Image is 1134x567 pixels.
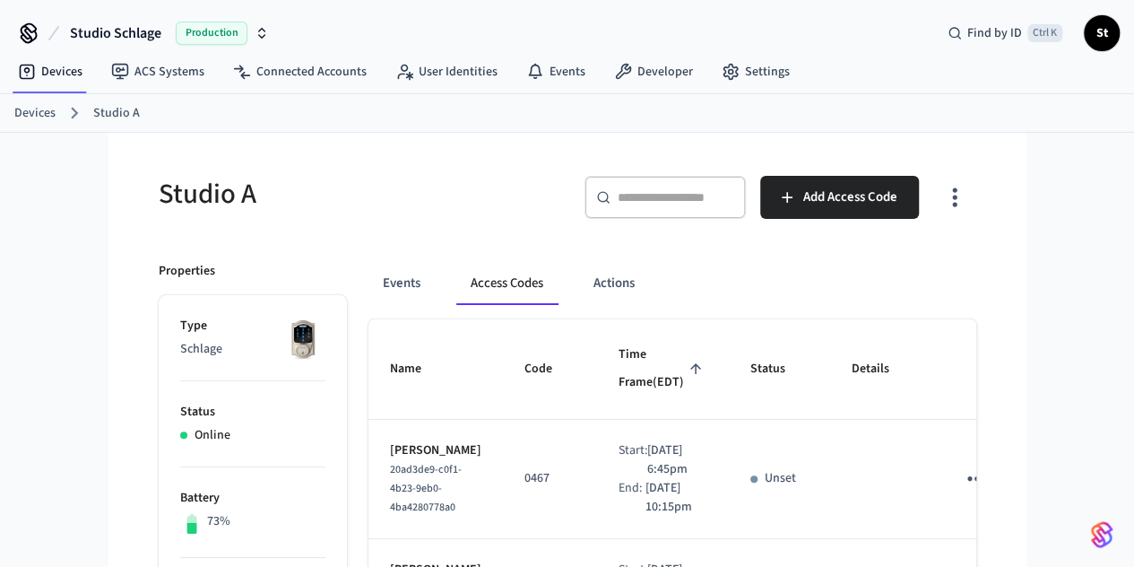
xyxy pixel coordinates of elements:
div: ant example [368,262,976,305]
a: User Identities [381,56,512,88]
div: Start: [619,441,647,479]
h5: Studio A [159,176,557,213]
img: SeamLogoGradient.69752ec5.svg [1091,520,1112,549]
p: Status [180,403,325,422]
a: Events [512,56,600,88]
p: Unset [765,469,796,488]
span: Time Frame(EDT) [619,341,707,397]
span: St [1086,17,1118,49]
a: Devices [4,56,97,88]
a: Studio A [93,104,140,123]
a: Devices [14,104,56,123]
img: Schlage Sense Smart Deadbolt with Camelot Trim, Front [281,317,325,362]
p: [PERSON_NAME] [390,441,481,460]
span: Status [750,355,809,383]
span: Name [390,355,445,383]
span: Studio Schlage [70,22,161,44]
span: Add Access Code [803,186,897,209]
button: Access Codes [456,262,558,305]
p: [DATE] 10:15pm [645,479,706,517]
a: Settings [707,56,804,88]
p: [DATE] 6:45pm [647,441,707,479]
p: 0467 [524,469,576,488]
p: 73% [207,512,230,531]
p: Online [195,426,230,445]
a: Connected Accounts [219,56,381,88]
p: Battery [180,489,325,508]
a: Developer [600,56,707,88]
button: Events [368,262,435,305]
a: ACS Systems [97,56,219,88]
button: Add Access Code [760,176,919,219]
p: Properties [159,262,215,281]
span: Production [176,22,247,45]
div: End: [619,479,646,517]
span: Ctrl K [1027,24,1062,42]
span: Code [524,355,576,383]
p: Schlage [180,340,325,359]
span: Find by ID [967,24,1022,42]
div: Find by IDCtrl K [933,17,1077,49]
button: Actions [579,262,649,305]
span: 20ad3de9-c0f1-4b23-9eb0-4ba4280778a0 [390,462,462,515]
span: Details [852,355,913,383]
p: Type [180,317,325,336]
button: St [1084,15,1120,51]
